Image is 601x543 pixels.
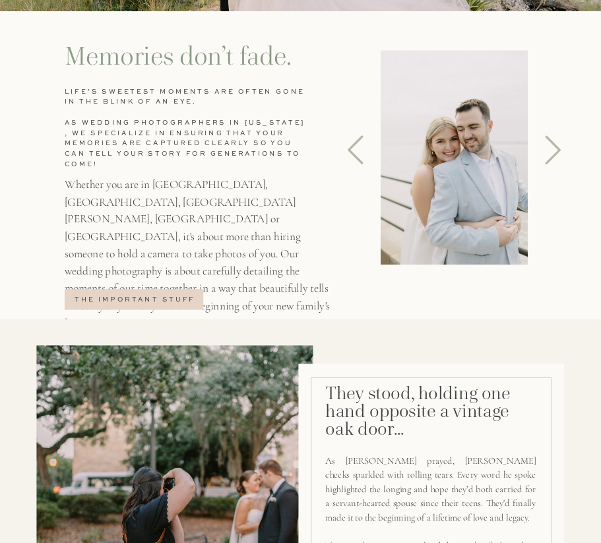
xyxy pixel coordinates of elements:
[65,42,316,82] h2: Memories don’t fade.
[325,385,536,431] h2: They stood, holding one hand opposite a vintage oak door...
[65,176,332,267] p: Whether you are in [GEOGRAPHIC_DATA], [GEOGRAPHIC_DATA], [GEOGRAPHIC_DATA][PERSON_NAME], [GEOGRAP...
[65,87,306,179] h3: Life’s sweetest moments are often gone in the blink of an eye. As wedding photographers in [US_ST...
[73,296,197,308] a: the important stuff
